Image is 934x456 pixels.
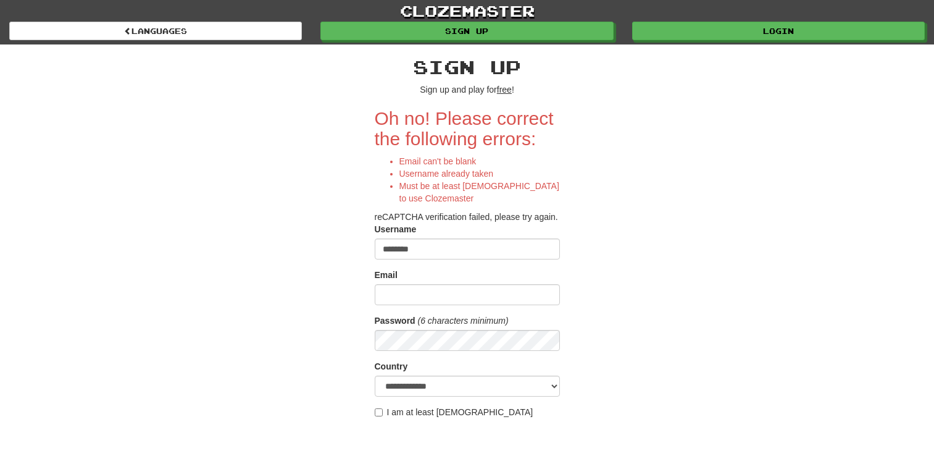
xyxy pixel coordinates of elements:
a: Login [632,22,925,40]
li: Must be at least [DEMOGRAPHIC_DATA] to use Clozemaster [399,180,560,205]
label: I am at least [DEMOGRAPHIC_DATA] [375,406,533,418]
label: Username [375,223,417,235]
u: free [497,85,512,95]
label: Password [375,315,415,327]
h2: Oh no! Please correct the following errors: [375,108,560,149]
em: (6 characters minimum) [418,316,509,326]
h2: Sign up [375,57,560,77]
p: Sign up and play for ! [375,83,560,96]
label: Country [375,360,408,373]
li: Email can't be blank [399,155,560,167]
li: Username already taken [399,167,560,180]
label: Email [375,269,398,281]
a: Sign up [320,22,613,40]
input: I am at least [DEMOGRAPHIC_DATA] [375,408,383,416]
a: Languages [9,22,302,40]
